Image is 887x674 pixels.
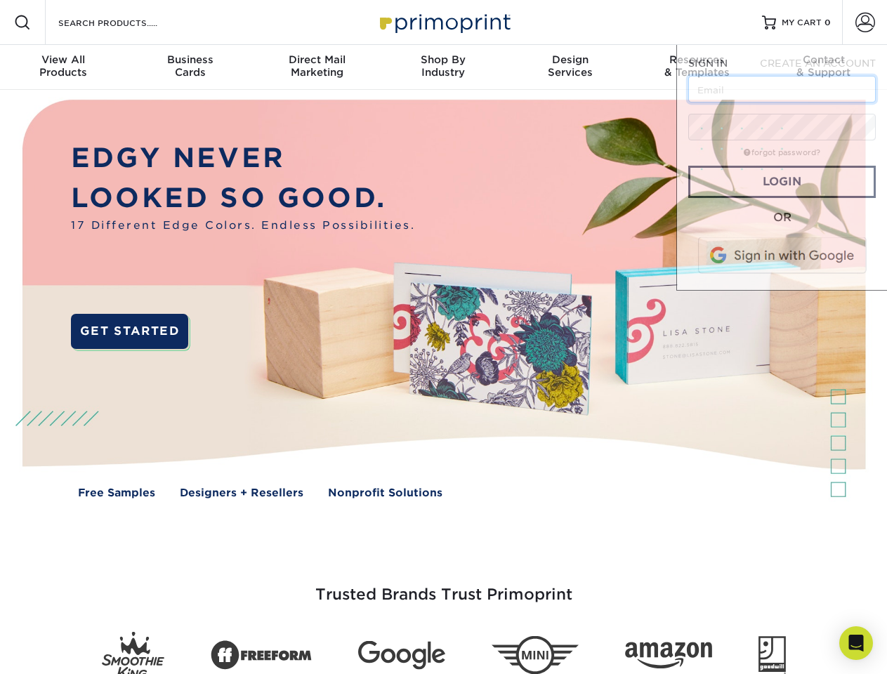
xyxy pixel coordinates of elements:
[71,314,188,349] a: GET STARTED
[126,45,253,90] a: BusinessCards
[633,45,760,90] a: Resources& Templates
[374,7,514,37] img: Primoprint
[328,485,442,501] a: Nonprofit Solutions
[254,45,380,90] a: Direct MailMarketing
[180,485,303,501] a: Designers + Resellers
[380,45,506,90] a: Shop ByIndustry
[824,18,831,27] span: 0
[126,53,253,66] span: Business
[688,76,876,103] input: Email
[358,641,445,670] img: Google
[507,45,633,90] a: DesignServices
[33,552,855,621] h3: Trusted Brands Trust Primoprint
[758,636,786,674] img: Goodwill
[839,626,873,660] div: Open Intercom Messenger
[625,642,712,669] img: Amazon
[633,53,760,66] span: Resources
[688,166,876,198] a: Login
[688,58,728,69] span: SIGN IN
[57,14,194,31] input: SEARCH PRODUCTS.....
[78,485,155,501] a: Free Samples
[126,53,253,79] div: Cards
[782,17,822,29] span: MY CART
[71,138,415,178] p: EDGY NEVER
[633,53,760,79] div: & Templates
[507,53,633,66] span: Design
[71,218,415,234] span: 17 Different Edge Colors. Endless Possibilities.
[380,53,506,66] span: Shop By
[744,148,820,157] a: forgot password?
[71,178,415,218] p: LOOKED SO GOOD.
[760,58,876,69] span: CREATE AN ACCOUNT
[254,53,380,66] span: Direct Mail
[254,53,380,79] div: Marketing
[688,209,876,226] div: OR
[507,53,633,79] div: Services
[380,53,506,79] div: Industry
